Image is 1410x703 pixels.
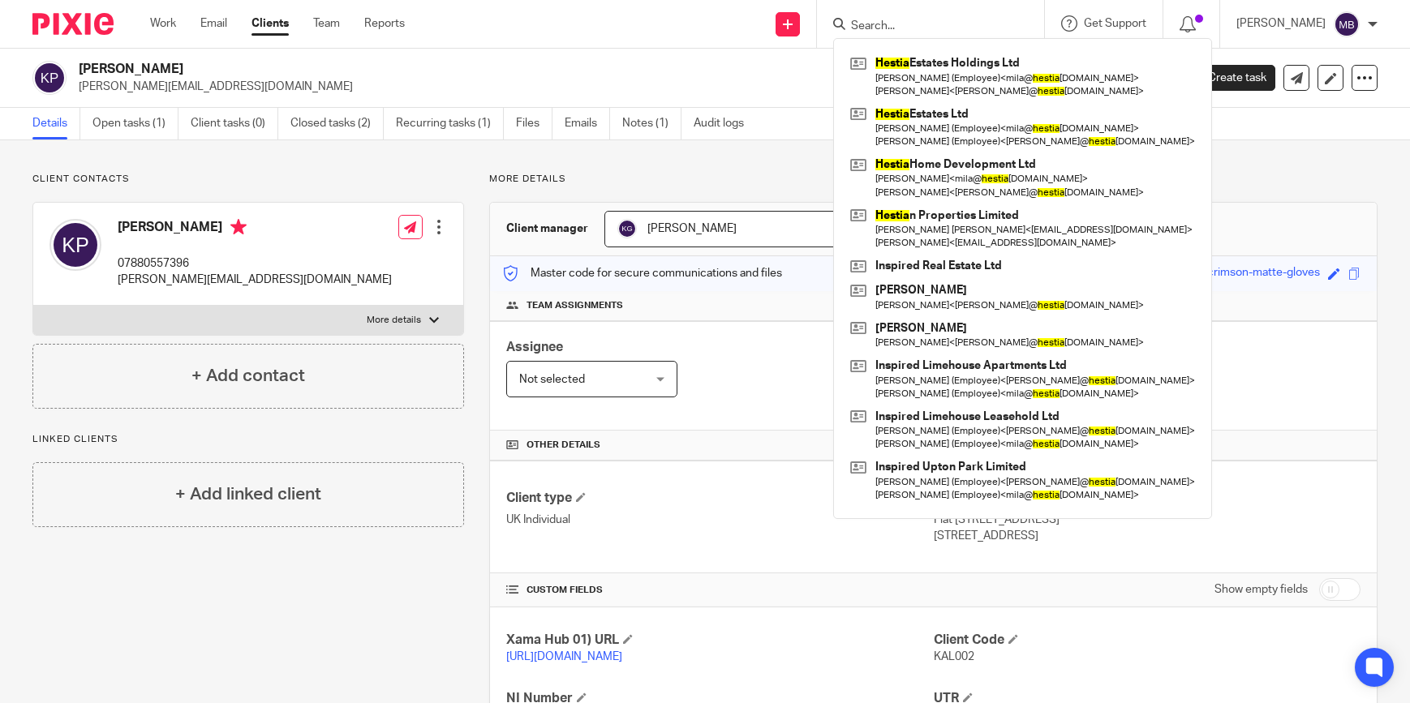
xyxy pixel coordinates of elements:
[118,255,392,272] p: 07880557396
[118,219,392,239] h4: [PERSON_NAME]
[230,219,247,235] i: Primary
[32,108,80,139] a: Details
[934,632,1361,649] h4: Client Code
[1084,18,1146,29] span: Get Support
[506,490,933,507] h4: Client type
[502,265,782,281] p: Master code for secure communications and files
[516,108,552,139] a: Files
[92,108,178,139] a: Open tasks (1)
[1236,15,1326,32] p: [PERSON_NAME]
[694,108,756,139] a: Audit logs
[527,439,600,452] span: Other details
[506,651,622,662] a: [URL][DOMAIN_NAME]
[49,219,101,271] img: svg%3E
[32,61,67,95] img: svg%3E
[489,173,1378,186] p: More details
[565,108,610,139] a: Emails
[617,219,637,238] img: svg%3E
[519,374,585,385] span: Not selected
[396,108,504,139] a: Recurring tasks (1)
[849,19,995,34] input: Search
[191,363,305,388] h4: + Add contact
[506,341,563,354] span: Assignee
[79,61,941,78] h2: [PERSON_NAME]
[647,223,737,234] span: [PERSON_NAME]
[527,299,623,312] span: Team assignments
[506,221,588,237] h3: Client manager
[506,512,933,528] p: UK Individual
[313,15,340,32] a: Team
[367,314,421,327] p: More details
[191,108,278,139] a: Client tasks (0)
[251,15,289,32] a: Clients
[175,482,321,507] h4: + Add linked client
[32,433,464,446] p: Linked clients
[32,173,464,186] p: Client contacts
[1162,264,1320,283] div: ultimate-crimson-matte-gloves
[622,108,681,139] a: Notes (1)
[1181,65,1275,91] a: Create task
[506,584,933,597] h4: CUSTOM FIELDS
[32,13,114,35] img: Pixie
[200,15,227,32] a: Email
[150,15,176,32] a: Work
[934,651,974,662] span: KAL002
[1334,11,1360,37] img: svg%3E
[934,528,1361,544] p: [STREET_ADDRESS]
[79,79,1157,95] p: [PERSON_NAME][EMAIL_ADDRESS][DOMAIN_NAME]
[506,632,933,649] h4: Xama Hub 01) URL
[364,15,405,32] a: Reports
[290,108,384,139] a: Closed tasks (2)
[934,512,1361,528] p: Flat [STREET_ADDRESS]
[1214,581,1308,598] label: Show empty fields
[118,272,392,288] p: [PERSON_NAME][EMAIL_ADDRESS][DOMAIN_NAME]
